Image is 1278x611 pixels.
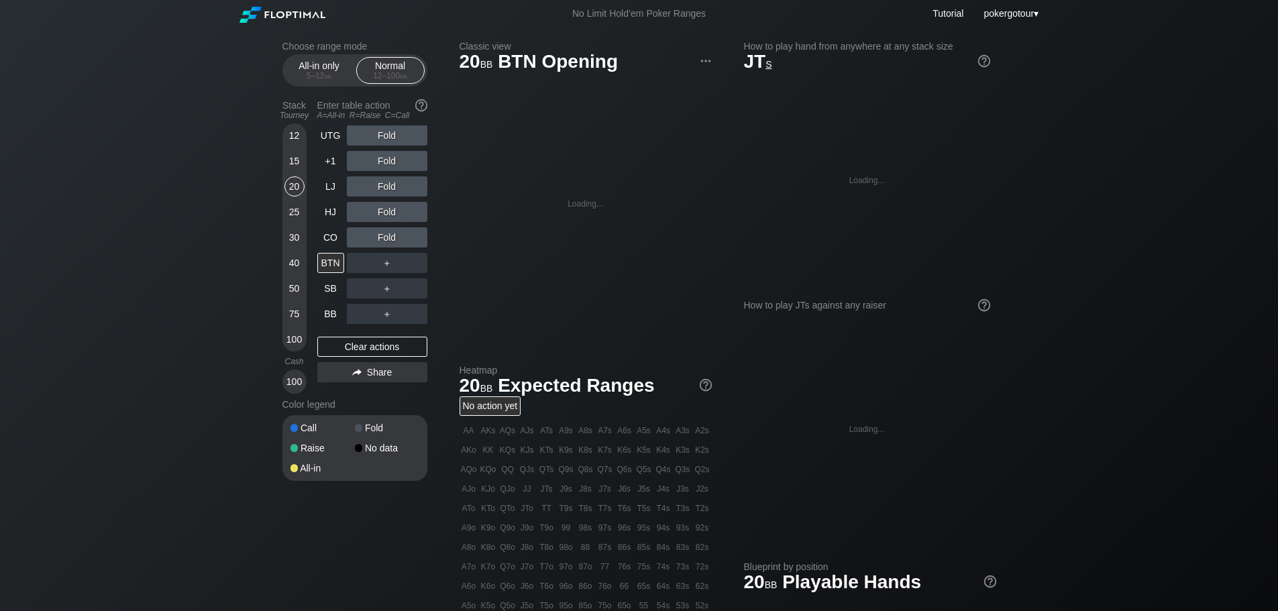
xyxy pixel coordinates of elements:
[693,499,712,518] div: T2s
[537,538,556,557] div: T8o
[479,421,498,440] div: AKs
[742,572,780,594] span: 20
[317,253,344,273] div: BTN
[460,518,478,537] div: A9o
[693,480,712,498] div: J2s
[537,518,556,537] div: T9o
[479,538,498,557] div: K8o
[518,460,537,479] div: QJs
[537,499,556,518] div: TT
[977,54,992,68] img: help.32db89a4.svg
[355,423,419,433] div: Fold
[518,577,537,596] div: J6o
[460,538,478,557] div: A8o
[347,202,427,222] div: Fold
[576,441,595,459] div: K8s
[480,380,493,394] span: bb
[518,538,537,557] div: J8o
[458,52,495,74] span: 20
[654,441,673,459] div: K4s
[460,557,478,576] div: A7o
[557,557,576,576] div: 97o
[347,151,427,171] div: Fold
[635,538,653,557] div: 85s
[518,499,537,518] div: JTo
[744,41,990,52] h2: How to play hand from anywhere at any stack size
[518,421,537,440] div: AJs
[635,518,653,537] div: 95s
[674,441,692,459] div: K3s
[744,571,996,593] h1: Playable Hands
[498,421,517,440] div: AQs
[674,518,692,537] div: 93s
[518,557,537,576] div: J7o
[284,304,305,324] div: 75
[317,125,344,146] div: UTG
[576,538,595,557] div: 88
[654,557,673,576] div: 74s
[596,480,615,498] div: J7s
[615,518,634,537] div: 96s
[360,58,421,83] div: Normal
[347,304,427,324] div: ＋
[460,421,478,440] div: AA
[317,278,344,298] div: SB
[498,557,517,576] div: Q7o
[400,71,407,80] span: bb
[693,421,712,440] div: A2s
[615,460,634,479] div: Q6s
[744,300,990,311] div: How to play JTs against any raiser
[654,421,673,440] div: A4s
[317,227,344,247] div: CO
[498,538,517,557] div: Q8o
[576,577,595,596] div: 86o
[414,98,429,113] img: help.32db89a4.svg
[557,460,576,479] div: Q9s
[615,538,634,557] div: 86s
[284,329,305,349] div: 100
[635,480,653,498] div: J5s
[284,227,305,247] div: 30
[537,480,556,498] div: JTs
[615,421,634,440] div: A6s
[479,441,498,459] div: KK
[277,95,312,125] div: Stack
[347,125,427,146] div: Fold
[284,253,305,273] div: 40
[479,460,498,479] div: KQo
[347,227,427,247] div: Fold
[596,441,615,459] div: K7s
[537,557,556,576] div: T7o
[284,278,305,298] div: 50
[518,518,537,537] div: J9o
[498,518,517,537] div: Q9o
[698,54,713,68] img: ellipsis.fd386fe8.svg
[654,499,673,518] div: T4s
[460,41,712,52] h2: Classic view
[557,499,576,518] div: T9s
[576,557,595,576] div: 87o
[674,480,692,498] div: J3s
[460,441,478,459] div: AKo
[284,176,305,197] div: 20
[635,460,653,479] div: Q5s
[557,538,576,557] div: 98o
[291,71,348,80] div: 5 – 12
[674,460,692,479] div: Q3s
[479,499,498,518] div: KTo
[674,577,692,596] div: 63s
[576,499,595,518] div: T8s
[239,7,325,23] img: Floptimal logo
[596,421,615,440] div: A7s
[460,365,712,376] h2: Heatmap
[977,298,992,313] img: help.32db89a4.svg
[552,8,726,22] div: No Limit Hold’em Poker Ranges
[288,58,350,83] div: All-in only
[347,176,427,197] div: Fold
[980,6,1040,21] div: ▾
[479,480,498,498] div: KJo
[983,8,1034,19] span: pokergotour
[352,369,362,376] img: share.864f2f62.svg
[576,518,595,537] div: 98s
[698,378,713,392] img: help.32db89a4.svg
